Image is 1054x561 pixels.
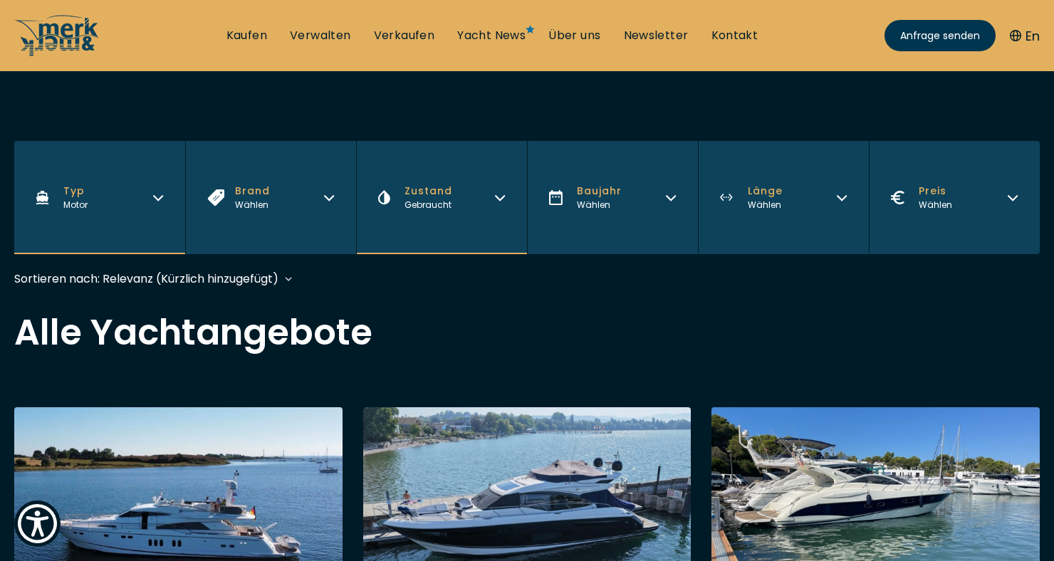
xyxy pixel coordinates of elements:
[226,28,267,43] a: Kaufen
[748,199,783,211] div: Wählen
[698,141,869,254] button: LängeWählen
[548,28,600,43] a: Über uns
[919,199,952,211] div: Wählen
[405,184,452,199] span: Zustand
[711,28,758,43] a: Kontakt
[577,184,622,199] span: Baujahr
[14,315,1040,350] h2: Alle Yachtangebote
[290,28,351,43] a: Verwalten
[457,28,526,43] a: Yacht News
[63,184,88,199] span: Typ
[14,270,278,288] div: Sortieren nach: Relevanz (Kürzlich hinzugefügt)
[869,141,1040,254] button: PreisWählen
[235,184,270,199] span: Brand
[405,199,452,211] span: Gebraucht
[1010,26,1040,46] button: En
[185,141,356,254] button: BrandWählen
[748,184,783,199] span: Länge
[14,500,61,547] button: Show Accessibility Preferences
[63,199,88,211] span: Motor
[900,28,980,43] span: Anfrage senden
[577,199,622,211] div: Wählen
[885,20,996,51] a: Anfrage senden
[14,141,185,254] button: TypMotor
[919,184,952,199] span: Preis
[624,28,689,43] a: Newsletter
[527,141,698,254] button: BaujahrWählen
[235,199,270,211] div: Wählen
[356,141,527,254] button: ZustandGebraucht
[374,28,435,43] a: Verkaufen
